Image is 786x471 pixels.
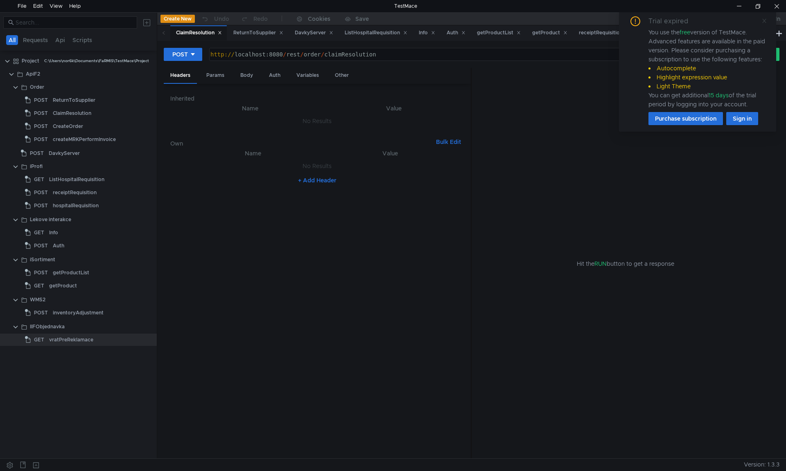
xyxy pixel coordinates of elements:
[235,13,273,25] button: Redo
[680,29,690,36] span: free
[53,133,116,146] div: createMRKPerformInvoice
[16,18,132,27] input: Search...
[26,68,40,80] div: ApiF2
[579,29,630,37] div: receiptRequisition
[53,186,97,199] div: receiptRequisition
[30,321,65,333] div: IIFObjednavka
[22,55,39,67] div: Project
[648,91,766,109] div: You can get additional of the trial period by logging into your account.
[295,29,333,37] div: DavkyServer
[177,103,323,113] th: Name
[44,55,149,67] div: C:\Users\nor6k\Documents\FaRMIS\TestMace\Project
[70,35,95,45] button: Scripts
[195,13,235,25] button: Undo
[34,334,44,346] span: GET
[34,240,48,252] span: POST
[34,280,44,292] span: GET
[648,28,766,109] div: You use the version of TestMace. Advanced features are available in the paid version. Please cons...
[200,68,231,83] div: Params
[53,267,89,279] div: getProductList
[53,107,91,119] div: ClaimResolution
[34,94,48,106] span: POST
[164,68,197,84] div: Headers
[30,160,43,173] div: iProfi
[726,112,758,125] button: Sign in
[648,16,698,26] div: Trial expired
[53,200,99,212] div: hospitalRequisition
[323,103,464,113] th: Value
[355,16,369,22] div: Save
[345,29,407,37] div: ListHospitalRequisition
[34,200,48,212] span: POST
[49,147,80,159] div: DavkyServer
[6,35,18,45] button: All
[34,307,48,319] span: POST
[433,137,464,147] button: Bulk Edit
[253,14,268,24] div: Redo
[176,29,222,37] div: ClaimResolution
[30,294,45,306] div: WMS2
[303,162,332,170] nz-embed-empty: No Results
[744,459,779,471] span: Version: 1.3.3
[53,307,104,319] div: inventoryAdjustment
[164,48,202,61] button: POST
[53,35,68,45] button: Api
[262,68,287,83] div: Auth
[290,68,325,83] div: Variables
[170,94,464,103] h6: Inherited
[594,260,607,267] span: RUN
[34,227,44,239] span: GET
[183,148,323,158] th: Name
[53,94,95,106] div: ReturnToSupplier
[648,82,766,91] li: Light Theme
[20,35,50,45] button: Requests
[295,175,340,185] button: + Add Header
[34,173,44,186] span: GET
[303,117,332,125] nz-embed-empty: No Results
[30,213,71,226] div: Lekove interakce
[172,50,188,59] div: POST
[34,120,48,132] span: POST
[477,29,521,37] div: getProductList
[34,267,48,279] span: POST
[170,139,433,148] h6: Own
[30,81,44,93] div: Order
[34,133,48,146] span: POST
[323,148,458,158] th: Value
[53,120,83,132] div: CreateOrder
[328,68,355,83] div: Other
[49,173,104,186] div: ListHospitalRequisition
[648,112,723,125] button: Purchase subscription
[234,68,260,83] div: Body
[34,186,48,199] span: POST
[30,253,55,266] div: iSortiment
[53,240,64,252] div: Auth
[233,29,283,37] div: ReturnToSupplier
[648,73,766,82] li: Highlight expression value
[214,14,229,24] div: Undo
[308,14,330,24] div: Cookies
[532,29,567,37] div: getProduct
[160,15,195,23] button: Create New
[577,259,674,268] span: Hit the button to get a response
[447,29,465,37] div: Auth
[34,107,48,119] span: POST
[709,92,729,99] span: 15 days
[30,147,44,159] span: POST
[419,29,435,37] div: Info
[49,334,93,346] div: vratPreReklamace
[49,280,77,292] div: getProduct
[648,64,766,73] li: Autocomplete
[49,227,58,239] div: Info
